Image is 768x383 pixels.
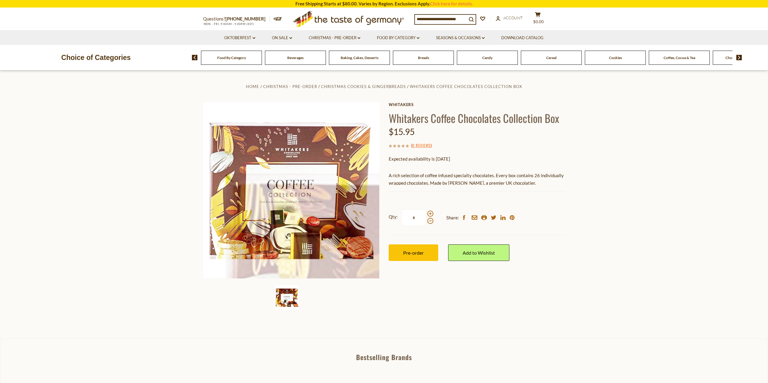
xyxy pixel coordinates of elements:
[609,55,622,60] a: Cookies
[263,84,317,89] a: Christmas - PRE-ORDER
[501,35,543,41] a: Download Catalog
[529,12,547,27] button: $0.00
[272,35,292,41] a: On Sale
[430,1,473,6] a: Click here for details.
[389,102,565,107] a: Whitakers
[192,55,198,60] img: previous arrow
[341,55,378,60] a: Baking, Cakes, Desserts
[389,213,398,221] strong: Qty:
[412,142,431,149] a: 0 Reviews
[275,285,299,309] img: Whitakers Coffee Collection Chocolates
[225,16,266,21] a: [PHONE_NUMBER]
[389,127,415,137] span: $15.95
[389,155,565,163] p: Expected availability is [DATE]
[664,55,695,60] a: Coffee, Cocoa & Tea
[321,84,406,89] a: Christmas Cookies & Gingerbreads
[503,15,523,20] span: Account
[446,214,459,221] span: Share:
[203,102,380,278] img: Whitakers Coffee Collection Chocolates
[403,250,424,256] span: Pre-order
[377,35,419,41] a: Food By Category
[389,172,565,187] p: A rich selection of coffee infused specialty chocolates. Every box contains 26 individually wrapp...
[411,142,432,148] span: ( )
[418,55,429,60] a: Breads
[496,15,523,21] a: Account
[402,209,426,226] input: Qty:
[448,244,509,261] a: Add to Wishlist
[217,55,246,60] a: Food By Category
[736,55,742,60] img: next arrow
[224,35,255,41] a: Oktoberfest
[246,84,259,89] a: Home
[203,22,254,26] span: MON - FRI, 9:00AM - 5:00PM (EST)
[436,35,485,41] a: Seasons & Occasions
[546,55,556,60] a: Cereal
[725,55,761,60] a: Chocolate & Marzipan
[309,35,360,41] a: Christmas - PRE-ORDER
[389,244,438,261] button: Pre-order
[0,354,768,360] div: Bestselling Brands
[287,55,304,60] a: Beverages
[410,84,522,89] a: Whitakers Coffee Chocolates Collection Box
[533,19,544,24] span: $0.00
[482,55,492,60] a: Candy
[389,111,565,125] h1: Whitakers Coffee Chocolates Collection Box
[203,15,270,23] p: Questions?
